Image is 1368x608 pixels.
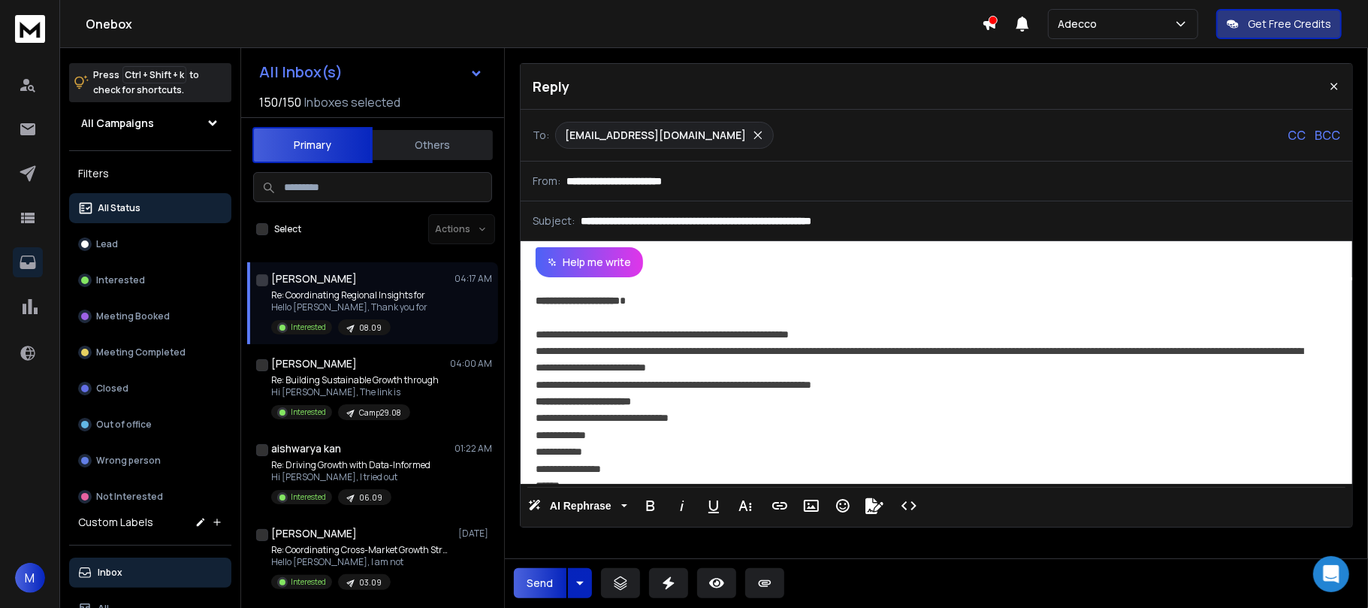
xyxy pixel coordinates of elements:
[565,128,746,143] p: [EMAIL_ADDRESS][DOMAIN_NAME]
[69,558,231,588] button: Inbox
[895,491,923,521] button: Code View
[731,491,759,521] button: More Text
[271,386,439,398] p: Hi [PERSON_NAME], The link is
[259,65,343,80] h1: All Inbox(s)
[547,500,615,513] span: AI Rephrase
[96,310,170,322] p: Meeting Booked
[797,491,826,521] button: Insert Image (Ctrl+P)
[536,247,643,277] button: Help me write
[15,563,45,593] button: M
[514,568,566,598] button: Send
[291,322,326,333] p: Interested
[699,491,728,521] button: Underline (Ctrl+U)
[533,174,560,189] p: From:
[373,129,493,162] button: Others
[359,407,401,419] p: Camp29.08
[98,567,122,579] p: Inbox
[1216,9,1342,39] button: Get Free Credits
[636,491,665,521] button: Bold (Ctrl+B)
[271,556,451,568] p: Hello [PERSON_NAME], I am not
[96,238,118,250] p: Lead
[271,374,439,386] p: Re: Building Sustainable Growth through
[271,471,430,483] p: Hi [PERSON_NAME], I tried out
[69,265,231,295] button: Interested
[69,482,231,512] button: Not Interested
[454,443,492,455] p: 01:22 AM
[271,301,427,313] p: Hello [PERSON_NAME], Thank you for
[458,528,492,540] p: [DATE]
[96,419,152,431] p: Out of office
[93,68,199,98] p: Press to check for shortcuts.
[533,76,569,97] p: Reply
[359,577,382,588] p: 03.09
[274,223,301,235] label: Select
[1313,556,1349,592] div: Open Intercom Messenger
[525,491,630,521] button: AI Rephrase
[271,459,430,471] p: Re: Driving Growth with Data-Informed
[86,15,982,33] h1: Onebox
[69,108,231,138] button: All Campaigns
[668,491,696,521] button: Italic (Ctrl+I)
[271,526,357,541] h1: [PERSON_NAME]
[15,15,45,43] img: logo
[96,383,128,395] p: Closed
[247,57,495,87] button: All Inbox(s)
[96,491,163,503] p: Not Interested
[359,322,382,334] p: 08.09
[69,374,231,404] button: Closed
[271,356,357,371] h1: [PERSON_NAME]
[304,93,400,111] h3: Inboxes selected
[359,492,382,504] p: 06.09
[829,491,857,521] button: Emoticons
[69,446,231,476] button: Wrong person
[291,492,326,503] p: Interested
[78,515,153,530] h3: Custom Labels
[259,93,301,111] span: 150 / 150
[1288,126,1306,144] p: CC
[69,301,231,331] button: Meeting Booked
[98,202,140,214] p: All Status
[69,410,231,440] button: Out of office
[122,66,186,83] span: Ctrl + Shift + k
[271,441,341,456] h1: aishwarya kan
[69,163,231,184] h3: Filters
[69,193,231,223] button: All Status
[271,544,451,556] p: Re: Coordinating Cross-Market Growth Strategies
[291,576,326,588] p: Interested
[860,491,889,521] button: Signature
[1248,17,1331,32] p: Get Free Credits
[96,346,186,358] p: Meeting Completed
[252,127,373,163] button: Primary
[454,273,492,285] p: 04:17 AM
[96,455,161,467] p: Wrong person
[81,116,154,131] h1: All Campaigns
[69,337,231,368] button: Meeting Completed
[271,289,427,301] p: Re: Coordinating Regional Insights for
[96,274,145,286] p: Interested
[766,491,794,521] button: Insert Link (Ctrl+K)
[1315,126,1340,144] p: BCC
[533,213,575,228] p: Subject:
[271,271,357,286] h1: [PERSON_NAME]
[291,407,326,418] p: Interested
[450,358,492,370] p: 04:00 AM
[533,128,549,143] p: To:
[69,229,231,259] button: Lead
[1058,17,1103,32] p: Adecco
